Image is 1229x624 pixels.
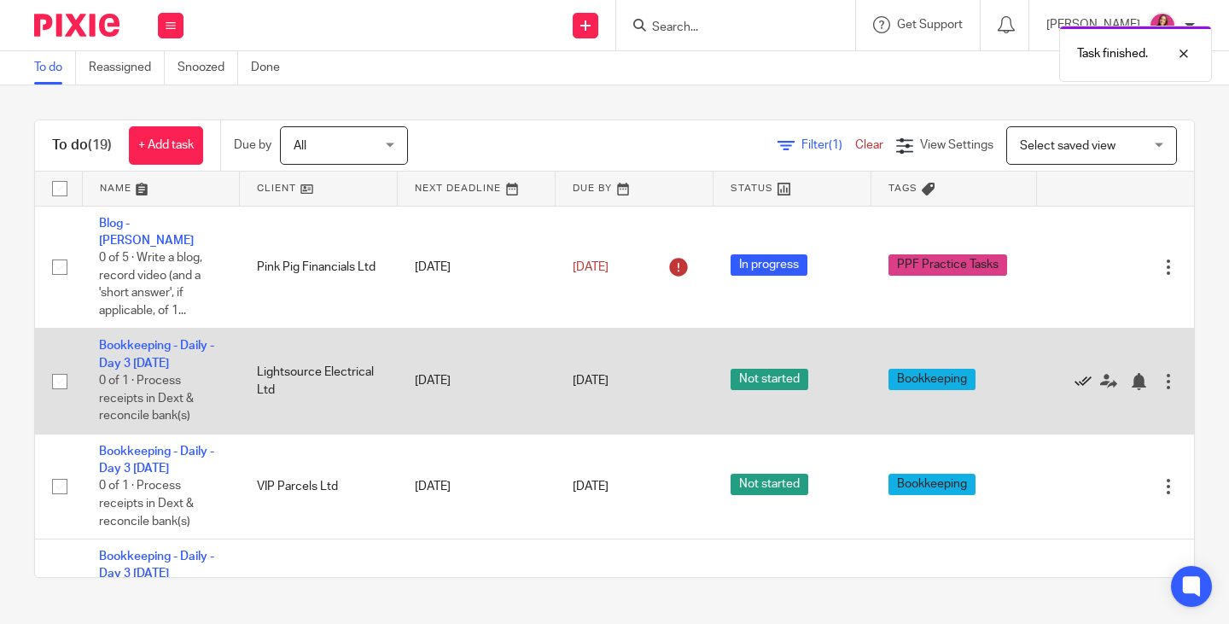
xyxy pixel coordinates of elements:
[99,551,214,580] a: Bookkeeping - Daily - Day 3 [DATE]
[88,138,112,152] span: (19)
[573,376,609,388] span: [DATE]
[888,369,976,390] span: Bookkeeping
[801,139,855,151] span: Filter
[398,434,556,539] td: [DATE]
[888,254,1007,276] span: PPF Practice Tasks
[731,474,808,495] span: Not started
[129,126,203,165] a: + Add task
[1149,12,1176,39] img: 21.png
[855,139,883,151] a: Clear
[398,329,556,434] td: [DATE]
[294,140,306,152] span: All
[178,51,238,85] a: Snoozed
[240,206,398,329] td: Pink Pig Financials Ltd
[1020,140,1115,152] span: Select saved view
[1077,45,1148,62] p: Task finished.
[99,218,194,247] a: Blog - [PERSON_NAME]
[920,139,993,151] span: View Settings
[240,329,398,434] td: Lightsource Electrical Ltd
[731,369,808,390] span: Not started
[573,481,609,493] span: [DATE]
[234,137,271,154] p: Due by
[829,139,842,151] span: (1)
[34,51,76,85] a: To do
[888,474,976,495] span: Bookkeeping
[99,375,194,422] span: 0 of 1 · Process receipts in Dext & reconcile bank(s)
[251,51,293,85] a: Done
[99,481,194,528] span: 0 of 1 · Process receipts in Dext & reconcile bank(s)
[888,184,917,193] span: Tags
[1075,372,1100,389] a: Mark as done
[99,252,202,317] span: 0 of 5 · Write a blog, record video (and a 'short answer', if applicable, of 1...
[52,137,112,155] h1: To do
[99,340,214,369] a: Bookkeeping - Daily - Day 3 [DATE]
[99,446,214,475] a: Bookkeeping - Daily - Day 3 [DATE]
[398,206,556,329] td: [DATE]
[240,434,398,539] td: VIP Parcels Ltd
[34,14,119,37] img: Pixie
[89,51,165,85] a: Reassigned
[731,254,807,276] span: In progress
[573,261,609,273] span: [DATE]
